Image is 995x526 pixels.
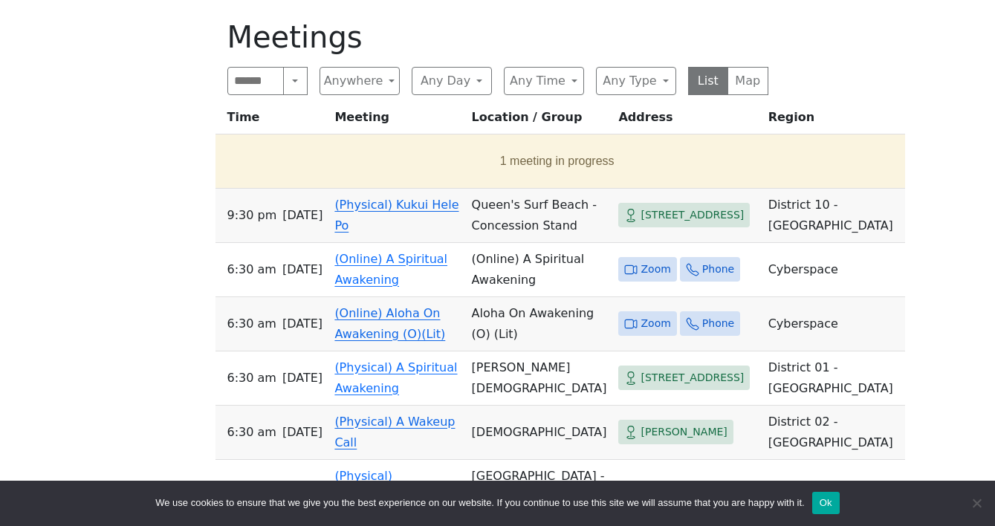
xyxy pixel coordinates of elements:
span: [STREET_ADDRESS] [641,368,744,387]
span: Phone [702,314,734,333]
span: 9:30 PM [227,205,277,226]
th: Address [612,107,762,134]
a: (Online) A Spiritual Awakening [334,252,447,287]
span: [STREET_ADDRESS] [641,206,744,224]
span: 6:30 AM [227,368,276,389]
button: Map [727,67,768,95]
button: 1 meeting in progress [221,140,893,182]
input: Search [227,67,285,95]
span: No [969,496,984,510]
a: (Physical) [GEOGRAPHIC_DATA] Morning Meditation [334,469,459,525]
td: [PERSON_NAME][DEMOGRAPHIC_DATA] [466,351,613,406]
a: (Online) Aloha On Awakening (O)(Lit) [334,306,445,341]
span: 6:30 AM [227,422,276,443]
button: List [688,67,729,95]
span: Zoom [641,314,670,333]
a: (Physical) Kukui Hele Po [334,198,458,233]
span: [DATE] [282,368,323,389]
th: Location / Group [466,107,613,134]
span: [DATE] [282,259,323,280]
button: Any Day [412,67,492,95]
h1: Meetings [227,19,768,55]
span: We use cookies to ensure that we give you the best experience on our website. If you continue to ... [155,496,804,510]
button: Search [283,67,307,95]
th: Region [762,107,905,134]
span: [DATE] [282,314,323,334]
td: District 10 - [GEOGRAPHIC_DATA] [762,189,905,243]
td: Cyberspace [762,297,905,351]
span: 6:30 AM [227,314,276,334]
th: Time [215,107,329,134]
span: Zoom [641,260,670,279]
td: Queen's Surf Beach - Concession Stand [466,189,613,243]
td: Aloha On Awakening (O) (Lit) [466,297,613,351]
a: (Physical) A Spiritual Awakening [334,360,457,395]
button: Anywhere [320,67,400,95]
button: Any Time [504,67,584,95]
td: (Online) A Spiritual Awakening [466,243,613,297]
button: Any Type [596,67,676,95]
a: (Physical) A Wakeup Call [334,415,455,449]
button: Ok [812,492,840,514]
th: Meeting [328,107,465,134]
td: District 01 - [GEOGRAPHIC_DATA] [762,351,905,406]
span: [DATE] [282,422,323,443]
span: [DATE] [282,205,323,226]
span: Phone [702,260,734,279]
td: [DEMOGRAPHIC_DATA] [466,406,613,460]
span: 6:30 AM [227,259,276,280]
td: Cyberspace [762,243,905,297]
span: [PERSON_NAME] [641,423,727,441]
td: District 02 - [GEOGRAPHIC_DATA] [762,406,905,460]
